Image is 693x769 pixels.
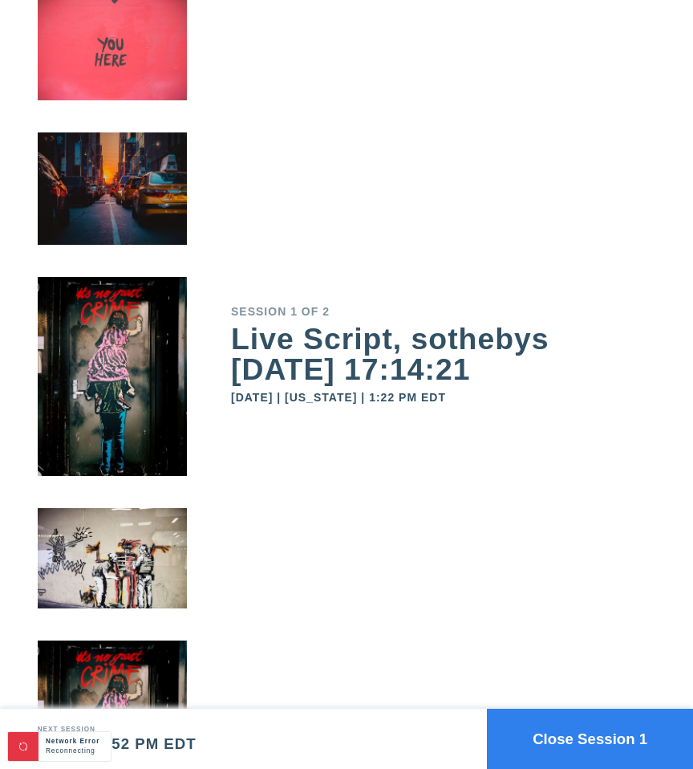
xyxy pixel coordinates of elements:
[231,324,655,384] div: Live Script, sothebys [DATE] 17:14:21
[46,737,103,747] div: Network Error
[38,726,197,733] div: Next session
[38,277,188,509] img: small
[487,709,693,769] button: Close Session 1
[231,306,655,317] div: Session 1 of 2
[231,392,655,403] div: [DATE] | [US_STATE] | 1:22 PM EDT
[38,509,188,641] img: small
[38,132,188,277] img: small
[38,737,197,752] div: [DATE] 1:52 PM EDT
[46,747,103,756] div: Reconnecting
